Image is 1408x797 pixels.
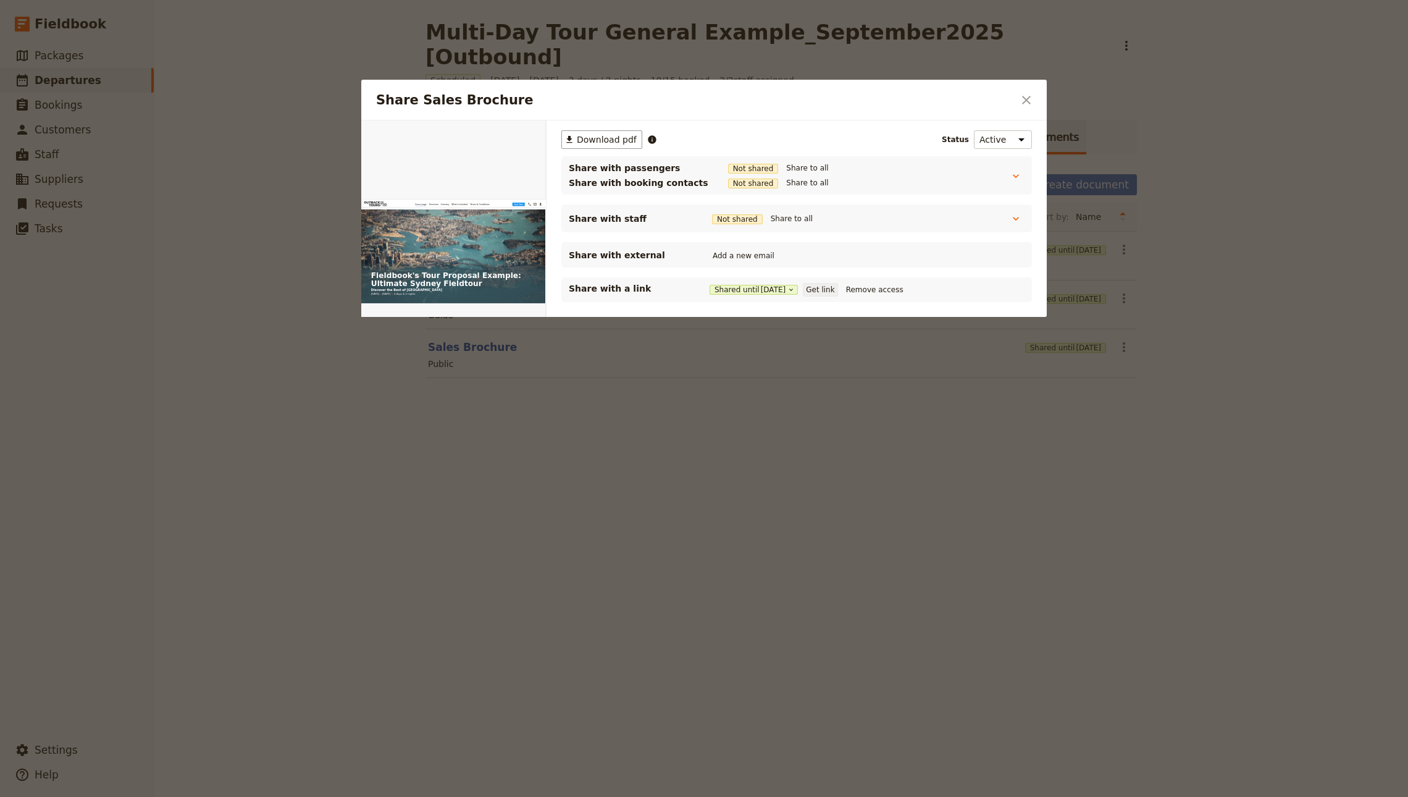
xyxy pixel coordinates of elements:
p: Share with a link [569,282,692,295]
a: Cover page [233,12,282,28]
span: Share with passengers [569,162,708,174]
a: sales@fieldbook.com [736,10,757,31]
button: Add a new email [710,249,777,263]
span: [DATE] [761,285,786,295]
span: Status [942,135,969,145]
span: Download pdf [577,133,637,146]
span: Not shared [728,179,779,188]
span: [DATE] – [DATE] [44,397,127,411]
a: What's Included [389,12,458,28]
button: Share to all [783,161,831,175]
a: Overview [292,12,333,28]
span: 3 days & 2 nights [142,397,234,411]
button: Download pdf [760,10,781,31]
a: Itinerary [343,12,379,28]
button: Shared until[DATE] [710,285,798,295]
img: Outback Tours logo [15,7,123,29]
span: Not shared [728,164,779,174]
span: Not shared [712,214,763,224]
button: Remove access [843,283,907,297]
h1: Fieldbook's Tour Proposal Example: Ultimate Sydney Fieldtour [44,306,746,376]
button: Share to all [768,212,816,226]
a: Book Now [650,13,703,28]
span: Share with booking contacts [569,177,708,189]
button: ​Download pdf [561,130,642,149]
button: Share to all [783,176,831,190]
span: Share with staff [569,213,692,225]
button: Close dialog [1016,90,1037,111]
button: Get link [803,283,837,297]
h2: Share Sales Brochure [376,91,1013,109]
p: Discover the Best of [GEOGRAPHIC_DATA] [44,378,746,397]
span: Share with external [569,249,692,261]
a: Terms & Conditions [468,12,551,28]
select: Status [974,130,1032,149]
a: +61231 123 123 [713,10,734,31]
